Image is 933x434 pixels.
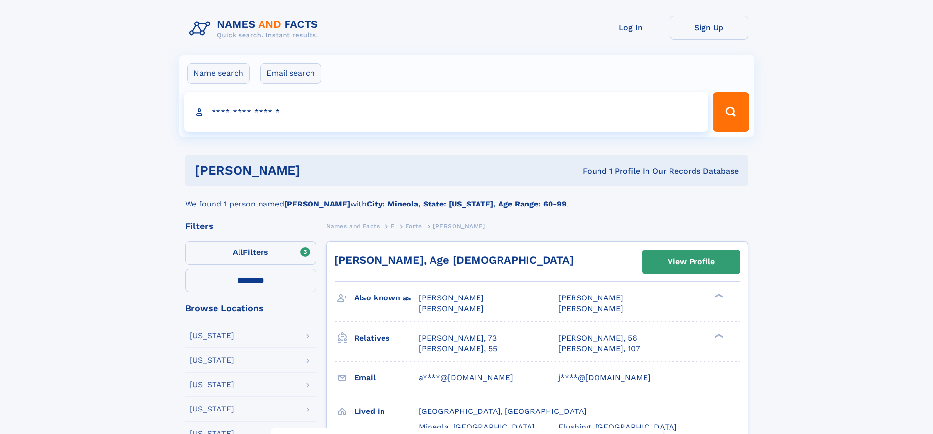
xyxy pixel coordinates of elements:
div: [US_STATE] [190,332,234,340]
a: [PERSON_NAME], Age [DEMOGRAPHIC_DATA] [335,254,574,266]
div: View Profile [668,251,715,273]
div: ❯ [712,332,724,339]
div: [US_STATE] [190,356,234,364]
a: Names and Facts [326,220,380,232]
img: Logo Names and Facts [185,16,326,42]
label: Email search [260,63,321,84]
div: We found 1 person named with . [185,186,748,210]
a: Log In [592,16,670,40]
span: [PERSON_NAME] [419,293,484,302]
a: [PERSON_NAME], 56 [558,333,637,343]
h3: Also known as [354,290,419,306]
h3: Lived in [354,403,419,420]
span: Mineola, [GEOGRAPHIC_DATA] [419,422,535,432]
span: Forte [406,223,422,229]
div: [US_STATE] [190,381,234,388]
a: [PERSON_NAME], 107 [558,343,640,354]
h1: [PERSON_NAME] [195,164,442,177]
label: Filters [185,241,316,265]
span: [PERSON_NAME] [419,304,484,313]
b: City: Mineola, State: [US_STATE], Age Range: 60-99 [367,199,567,208]
span: [PERSON_NAME] [558,304,623,313]
a: F [391,220,395,232]
div: ❯ [712,293,724,299]
div: [US_STATE] [190,405,234,413]
span: Flushing, [GEOGRAPHIC_DATA] [558,422,677,432]
span: All [233,248,243,257]
a: [PERSON_NAME], 55 [419,343,497,354]
h3: Email [354,369,419,386]
b: [PERSON_NAME] [284,199,350,208]
input: search input [184,92,709,132]
span: [PERSON_NAME] [558,293,623,302]
div: Filters [185,222,316,230]
span: [PERSON_NAME] [433,223,485,229]
h3: Relatives [354,330,419,346]
a: Sign Up [670,16,748,40]
a: [PERSON_NAME], 73 [419,333,497,343]
button: Search Button [713,92,749,132]
span: F [391,223,395,229]
a: View Profile [643,250,740,274]
div: Found 1 Profile In Our Records Database [441,166,739,177]
label: Name search [187,63,250,84]
div: Browse Locations [185,304,316,313]
span: [GEOGRAPHIC_DATA], [GEOGRAPHIC_DATA] [419,407,587,416]
a: Forte [406,220,422,232]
